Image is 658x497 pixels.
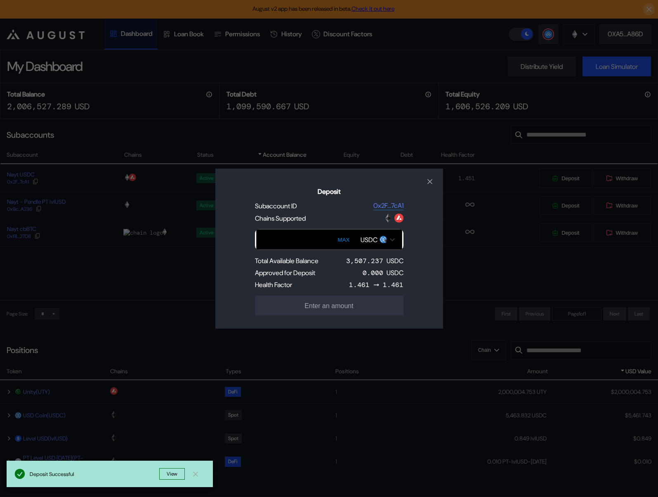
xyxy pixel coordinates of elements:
h2: Deposit [229,187,430,196]
div: Chains Supported [255,214,306,222]
img: chain logo [394,214,403,223]
button: View [159,468,185,480]
div: USDC [387,257,403,265]
span: 1.461 [383,280,403,289]
span: 1.461 [349,280,370,289]
div: Deposit Successful [30,471,159,478]
button: close modal [423,175,436,188]
div: Approved for Deposit [255,269,315,277]
button: MAX [335,230,352,249]
img: chain logo [384,214,393,223]
div: Total Available Balance [255,257,318,265]
img: open token selector [390,238,395,241]
div: USDC [361,235,377,244]
code: 0x2F...7cA1 [373,201,403,210]
img: svg+xml,%3c [383,238,388,243]
img: usdc.png [380,236,387,243]
div: Subaccount ID [255,201,297,210]
div: Open menu for selecting token for payment [356,233,399,247]
div: Health Factor [255,280,292,289]
a: 0x2F...7cA1 [373,201,403,210]
div: 3,507.237 [346,257,383,265]
div: USDC [387,269,403,277]
button: Enter an amount [255,296,403,316]
div: Enter an amount [304,302,353,310]
div: 0.000 [363,269,383,277]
